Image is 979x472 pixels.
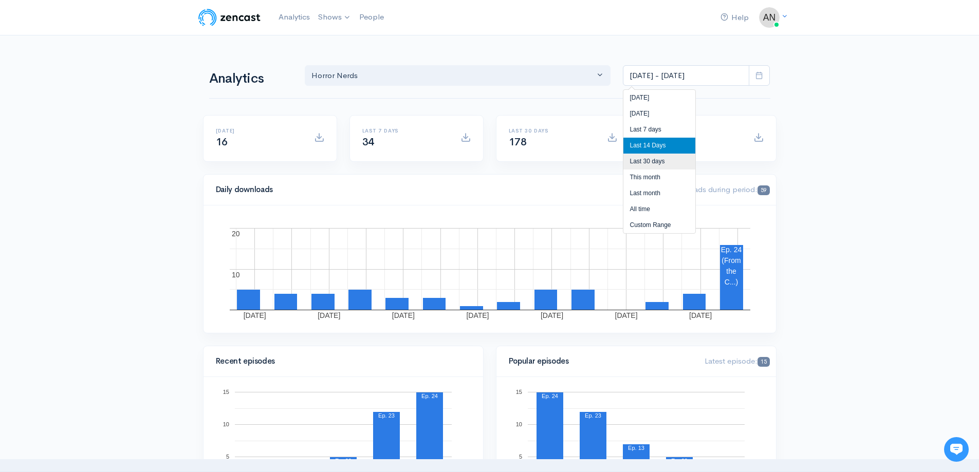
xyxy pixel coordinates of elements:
h6: Last 30 days [509,128,595,134]
text: 10 [223,421,229,427]
button: New conversation [16,136,190,157]
h6: [DATE] [216,128,302,134]
li: Last 30 days [623,154,695,169]
h6: All time [655,128,741,134]
text: 15 [515,389,522,395]
a: Analytics [274,6,314,28]
text: [DATE] [466,311,489,319]
text: 10 [232,271,240,279]
a: Shows [314,6,355,29]
a: Help [716,7,753,29]
span: 178 [509,136,527,148]
text: [DATE] [540,311,563,319]
li: All time [623,201,695,217]
text: Ep. 22 [335,458,352,464]
button: Horror Nerds [305,65,611,86]
text: Ep. 23 [378,412,395,419]
input: Search articles [30,193,183,214]
text: [DATE] [392,311,414,319]
li: [DATE] [623,90,695,106]
text: 20 [232,230,240,238]
text: Ep. 24 [721,246,742,254]
h1: Hi 👋 [15,50,190,66]
li: Last month [623,185,695,201]
h1: Analytics [209,71,292,86]
span: 34 [362,136,374,148]
text: Ep. 24 [421,393,438,399]
h4: Daily downloads [216,185,654,194]
li: Last 7 days [623,122,695,138]
span: 59 [758,185,769,195]
text: C...) [724,278,737,286]
text: [DATE] [243,311,266,319]
li: Custom Range [623,217,695,233]
a: People [355,6,388,28]
p: Find an answer quickly [14,176,192,188]
text: Ep. 24 [542,393,558,399]
text: Ep. 22 [671,458,688,464]
text: 5 [519,454,522,460]
li: Last 14 Days [623,138,695,154]
text: 5 [226,454,229,460]
text: 15 [223,389,229,395]
text: Ep. 23 [585,412,601,419]
iframe: gist-messenger-bubble-iframe [944,437,969,462]
h4: Recent episodes [216,357,465,366]
text: Ep. 13 [628,445,644,451]
input: analytics date range selector [623,65,749,86]
span: Latest episode: [705,356,769,366]
text: [DATE] [689,311,712,319]
img: ZenCast Logo [197,7,262,28]
img: ... [759,7,780,28]
span: 16 [216,136,228,148]
li: [DATE] [623,106,695,122]
text: [DATE] [615,311,637,319]
span: 15 [758,357,769,367]
text: [DATE] [318,311,340,319]
li: This month [623,169,695,185]
h2: Just let us know if you need anything and we'll be happy to help! 🙂 [15,68,190,118]
span: New conversation [66,142,123,150]
div: Horror Nerds [311,70,595,82]
text: 10 [515,421,522,427]
svg: A chart. [216,218,764,320]
h6: Last 7 days [362,128,448,134]
h4: Popular episodes [509,357,693,366]
span: Downloads during period: [666,184,769,194]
